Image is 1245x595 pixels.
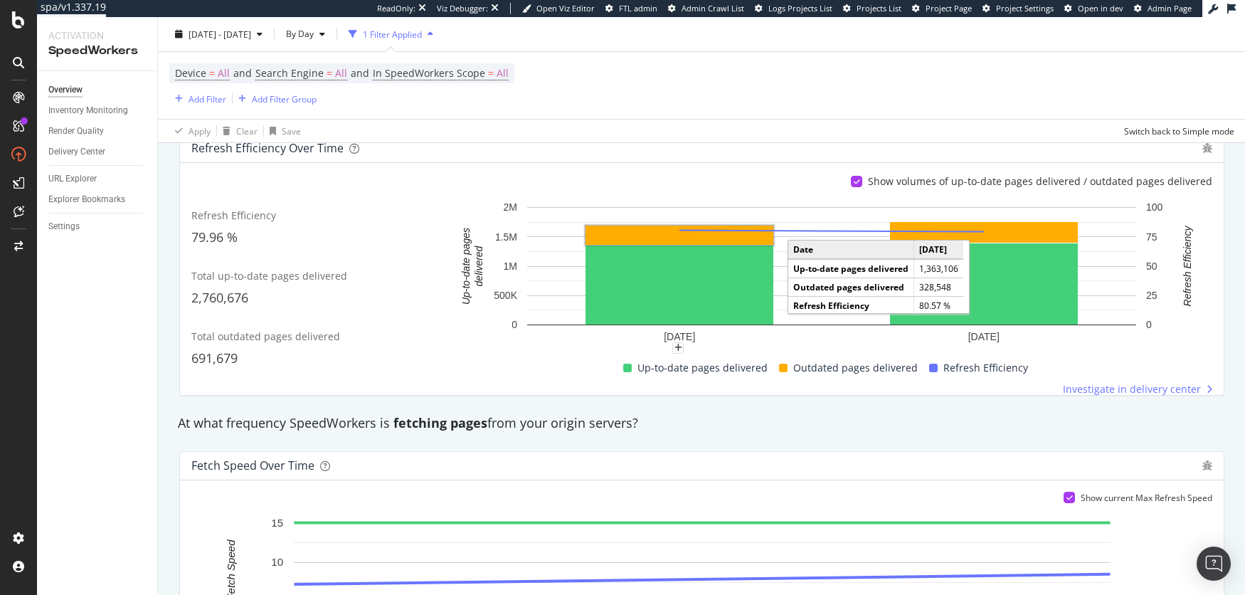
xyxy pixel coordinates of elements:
[605,3,657,14] a: FTL admin
[1118,120,1234,142] button: Switch back to Simple mode
[169,90,226,107] button: Add Filter
[343,23,439,46] button: 1 Filter Applied
[191,269,347,283] span: Total up-to-date pages delivered
[377,3,415,14] div: ReadOnly:
[48,219,80,234] div: Settings
[1148,3,1192,14] span: Admin Page
[755,3,832,14] a: Logs Projects List
[1146,290,1157,301] text: 25
[968,331,999,342] text: [DATE]
[217,120,258,142] button: Clear
[171,414,1233,433] div: At what frequency SpeedWorkers is from your origin servers?
[1146,319,1152,330] text: 0
[271,556,283,568] text: 10
[619,3,657,14] span: FTL admin
[48,144,147,159] a: Delivery Center
[48,83,83,98] div: Overview
[1182,225,1193,306] text: Refresh Efficiency
[191,330,340,343] span: Total outdated pages delivered
[843,3,901,14] a: Projects List
[1078,3,1123,14] span: Open in dev
[1134,3,1192,14] a: Admin Page
[1146,260,1157,272] text: 50
[488,66,494,80] span: =
[282,125,301,137] div: Save
[191,141,344,155] div: Refresh Efficiency over time
[48,124,147,139] a: Render Quality
[280,28,314,40] span: By Day
[191,458,314,473] div: Fetch Speed over time
[169,23,268,46] button: [DATE] - [DATE]
[271,516,283,528] text: 15
[1146,201,1163,213] text: 100
[1146,231,1157,242] text: 75
[926,3,972,14] span: Project Page
[233,66,252,80] span: and
[252,93,317,105] div: Add Filter Group
[857,3,901,14] span: Projects List
[495,231,517,242] text: 1.5M
[1124,125,1234,137] div: Switch back to Simple mode
[218,63,230,83] span: All
[48,192,147,207] a: Explorer Bookmarks
[672,342,684,354] div: plus
[48,219,147,234] a: Settings
[512,319,517,330] text: 0
[48,192,125,207] div: Explorer Bookmarks
[48,43,146,59] div: SpeedWorkers
[209,66,215,80] span: =
[327,66,332,80] span: =
[460,228,472,305] text: Up-to-date pages
[48,172,97,186] div: URL Explorer
[191,349,238,367] span: 691,679
[280,23,331,46] button: By Day
[1063,382,1212,396] a: Investigate in delivery center
[335,63,347,83] span: All
[48,124,104,139] div: Render Quality
[494,290,517,301] text: 500K
[191,289,248,306] span: 2,760,676
[169,120,211,142] button: Apply
[912,3,972,14] a: Project Page
[668,3,744,14] a: Admin Crawl List
[536,3,595,14] span: Open Viz Editor
[48,103,128,118] div: Inventory Monitoring
[264,120,301,142] button: Save
[48,103,147,118] a: Inventory Monitoring
[48,28,146,43] div: Activation
[451,200,1212,348] svg: A chart.
[682,3,744,14] span: Admin Crawl List
[982,3,1054,14] a: Project Settings
[351,66,369,80] span: and
[48,144,105,159] div: Delivery Center
[1197,547,1231,581] div: Open Intercom Messenger
[189,93,226,105] div: Add Filter
[255,66,324,80] span: Search Engine
[48,172,147,186] a: URL Explorer
[768,3,832,14] span: Logs Projects List
[48,83,147,98] a: Overview
[1202,460,1212,470] div: bug
[373,66,485,80] span: In SpeedWorkers Scope
[1064,3,1123,14] a: Open in dev
[522,3,595,14] a: Open Viz Editor
[175,66,206,80] span: Device
[233,90,317,107] button: Add Filter Group
[637,359,768,377] span: Up-to-date pages delivered
[1063,382,1201,396] span: Investigate in delivery center
[503,201,516,213] text: 2M
[503,260,516,272] text: 1M
[664,331,695,342] text: [DATE]
[437,3,488,14] div: Viz Debugger:
[1202,143,1212,153] div: bug
[497,63,509,83] span: All
[236,125,258,137] div: Clear
[868,174,1212,189] div: Show volumes of up-to-date pages delivered / outdated pages delivered
[996,3,1054,14] span: Project Settings
[191,228,238,246] span: 79.96 %
[191,209,276,222] span: Refresh Efficiency
[943,359,1028,377] span: Refresh Efficiency
[793,359,918,377] span: Outdated pages delivered
[393,414,487,431] strong: fetching pages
